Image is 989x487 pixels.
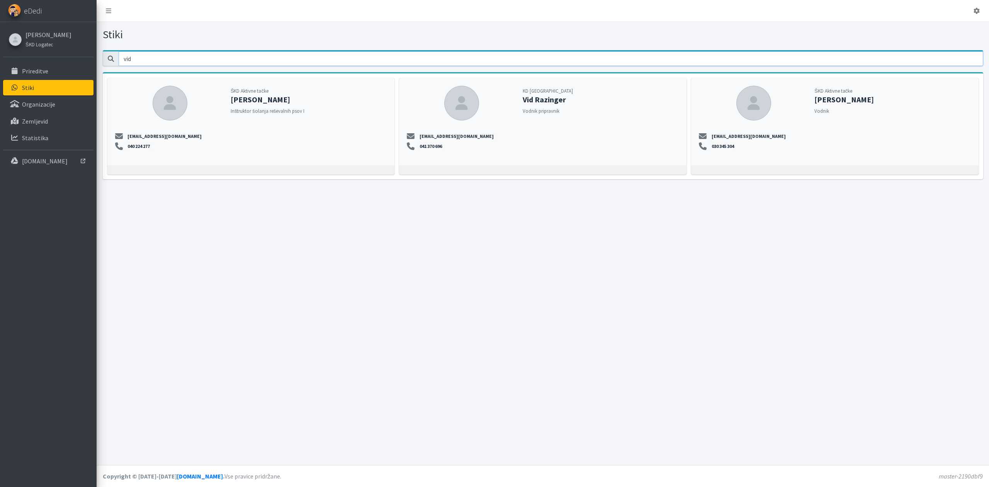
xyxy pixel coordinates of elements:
[523,88,573,94] small: KD [GEOGRAPHIC_DATA]
[119,51,983,66] input: Išči
[418,133,496,140] a: [EMAIL_ADDRESS][DOMAIN_NAME]
[3,114,93,129] a: Zemljevid
[24,5,42,17] span: eDedi
[3,80,93,95] a: Stiki
[710,133,788,140] a: [EMAIL_ADDRESS][DOMAIN_NAME]
[22,134,48,142] p: Statistika
[523,108,559,114] small: Vodnik pripravnik
[8,4,21,17] img: eDedi
[710,143,736,150] a: 030 345 304
[103,28,540,41] h1: Stiki
[22,157,68,165] p: [DOMAIN_NAME]
[523,95,566,104] strong: Vid Razinger
[3,153,93,169] a: [DOMAIN_NAME]
[231,88,268,94] small: ŠKD Aktivne tačke
[103,472,224,480] strong: Copyright © [DATE]-[DATE] .
[22,117,48,125] p: Zemljevid
[25,30,71,39] a: [PERSON_NAME]
[231,108,304,114] small: Inštruktor šolanja reševalnih psov I
[126,143,152,150] a: 040 224 277
[418,143,444,150] a: 041 370 696
[22,84,34,92] p: Stiki
[814,88,852,94] small: ŠKD Aktivne tačke
[97,465,989,487] footer: Vse pravice pridržane.
[814,95,874,104] strong: [PERSON_NAME]
[3,130,93,146] a: Statistika
[939,472,983,480] em: master-2190dbf9
[231,95,290,104] strong: [PERSON_NAME]
[126,133,204,140] a: [EMAIL_ADDRESS][DOMAIN_NAME]
[25,39,71,49] a: ŠKD Logatec
[22,100,55,108] p: Organizacije
[814,108,829,114] small: Vodnik
[3,63,93,79] a: Prireditve
[25,41,53,48] small: ŠKD Logatec
[3,97,93,112] a: Organizacije
[22,67,48,75] p: Prireditve
[177,472,223,480] a: [DOMAIN_NAME]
